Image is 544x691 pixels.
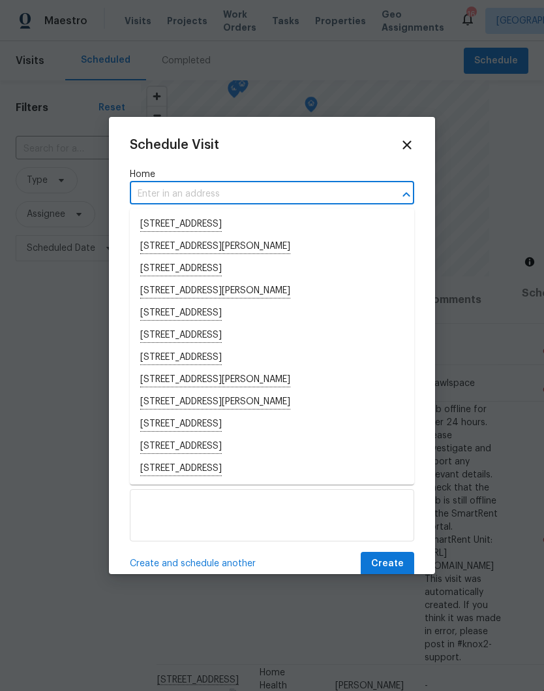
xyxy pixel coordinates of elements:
[130,184,378,204] input: Enter in an address
[361,552,414,576] button: Create
[130,168,414,181] label: Home
[130,138,219,152] span: Schedule Visit
[130,557,256,570] span: Create and schedule another
[371,556,404,572] span: Create
[397,185,416,204] button: Close
[400,138,414,152] span: Close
